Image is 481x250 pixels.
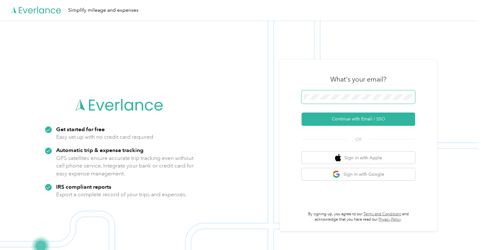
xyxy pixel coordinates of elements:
[330,75,386,84] h3: What's your email?
[302,113,415,126] button: Continue with Email / SSO
[56,183,111,190] strong: IRS compliant reports
[302,211,415,223] p: By signing up, you agree to our and acknowledge that you have read our .
[56,133,153,141] p: Easy set up with no credit card required
[302,168,415,180] button: google logoSign in with Google
[378,217,401,222] a: Privacy Policy
[68,6,138,14] div: Simplify mileage and expenses
[302,152,415,164] button: apple logoSign in with Apple
[332,170,340,178] img: google logo
[363,212,401,216] a: Terms and Conditions
[347,136,369,143] span: OR
[56,126,105,132] strong: Get started for free
[56,154,194,178] p: GPS satellites ensure accurate trip tracking even without cell phone service. Integrate your bank...
[335,154,341,162] img: apple logo
[56,147,144,153] strong: Automatic trip & expense tracking
[56,191,187,198] p: Export a complete record of your trips and expenses.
